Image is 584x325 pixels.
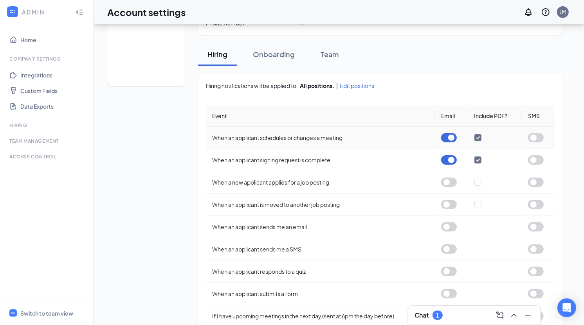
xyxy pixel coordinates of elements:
[523,311,533,320] svg: Minimize
[206,283,435,305] td: When an applicant submits a form
[494,309,506,321] button: ComposeMessage
[435,105,468,127] th: Email
[206,260,435,283] td: When an applicant responds to a quiz
[9,153,86,160] div: Access control
[76,8,83,16] svg: Collapse
[20,67,87,83] a: Integrations
[560,9,566,15] div: JM
[9,122,86,129] div: Hiring
[300,82,334,90] div: All positions.
[508,309,520,321] button: ChevronUp
[522,309,534,321] button: Minimize
[9,56,86,62] div: Company Settings
[522,105,555,127] th: SMS
[253,49,295,59] div: Onboarding
[206,149,435,171] td: When an applicant signing request is complete
[206,216,435,238] td: When an applicant sends me an email
[557,298,576,317] div: Open Intercom Messenger
[340,82,374,90] span: Edit positions
[20,99,87,114] a: Data Exports
[509,311,519,320] svg: ChevronUp
[206,194,435,216] td: When an applicant is moved to another job posting
[206,105,435,127] th: Event
[436,312,439,319] div: 1
[541,7,550,17] svg: QuestionInfo
[524,7,533,17] svg: Notifications
[415,311,429,320] h3: Chat
[206,171,435,194] td: When a new applicant applies for a job posting
[206,82,298,90] span: Hiring notifications will be applied to:
[9,8,16,16] svg: WorkstreamLogo
[20,32,87,48] a: Home
[495,311,505,320] svg: ComposeMessage
[11,311,16,316] svg: WorkstreamLogo
[9,138,86,144] div: Team Management
[107,5,186,19] h1: Account settings
[206,127,435,149] td: When an applicant schedules or changes a meeting
[22,8,68,16] div: ADMIN
[20,83,87,99] a: Custom Fields
[318,49,342,59] div: Team
[336,82,338,90] span: |
[468,105,522,127] th: Include PDF?
[20,309,73,317] div: Switch to team view
[206,49,229,59] div: Hiring
[206,238,435,260] td: When an applicant sends me a SMS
